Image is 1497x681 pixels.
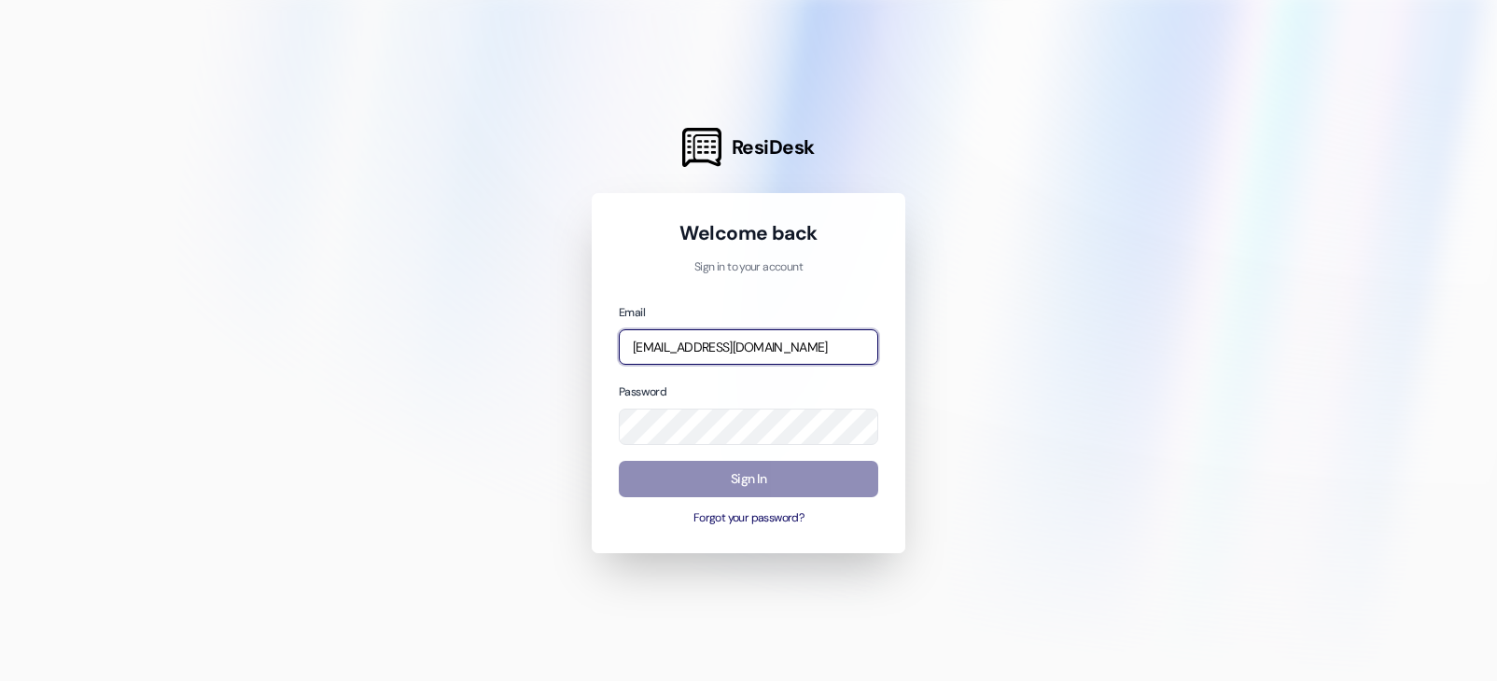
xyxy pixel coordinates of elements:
label: Email [619,305,645,320]
img: ResiDesk Logo [682,128,721,167]
label: Password [619,384,666,399]
input: name@example.com [619,329,878,366]
h1: Welcome back [619,220,878,246]
button: Sign In [619,461,878,497]
p: Sign in to your account [619,259,878,276]
button: Forgot your password? [619,510,878,527]
span: ResiDesk [732,134,815,160]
